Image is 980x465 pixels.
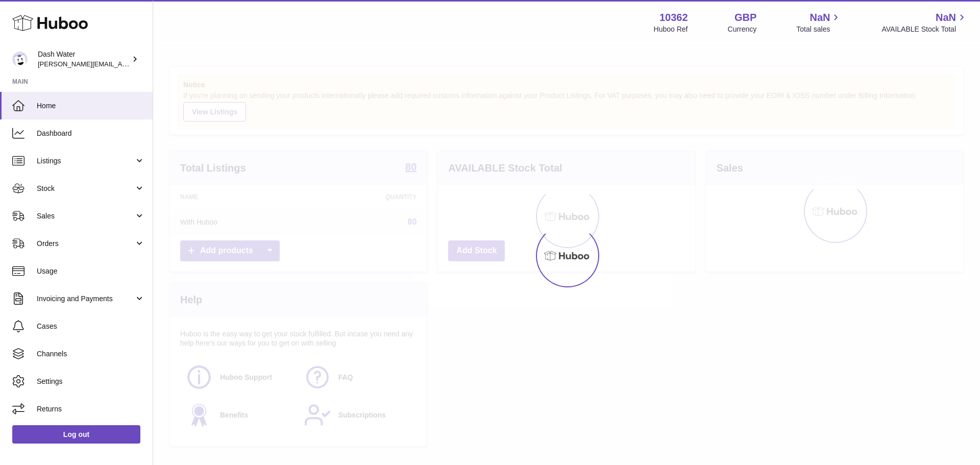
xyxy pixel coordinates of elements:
[38,60,205,68] span: [PERSON_NAME][EMAIL_ADDRESS][DOMAIN_NAME]
[37,322,145,331] span: Cases
[796,25,842,34] span: Total sales
[12,425,140,444] a: Log out
[37,266,145,276] span: Usage
[37,184,134,193] span: Stock
[37,211,134,221] span: Sales
[881,25,968,34] span: AVAILABLE Stock Total
[734,11,756,25] strong: GBP
[936,11,956,25] span: NaN
[37,294,134,304] span: Invoicing and Payments
[37,349,145,359] span: Channels
[810,11,830,25] span: NaN
[37,404,145,414] span: Returns
[37,239,134,249] span: Orders
[37,129,145,138] span: Dashboard
[728,25,757,34] div: Currency
[37,101,145,111] span: Home
[659,11,688,25] strong: 10362
[796,11,842,34] a: NaN Total sales
[881,11,968,34] a: NaN AVAILABLE Stock Total
[37,156,134,166] span: Listings
[37,377,145,386] span: Settings
[12,52,28,67] img: james@dash-water.com
[38,50,130,69] div: Dash Water
[654,25,688,34] div: Huboo Ref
